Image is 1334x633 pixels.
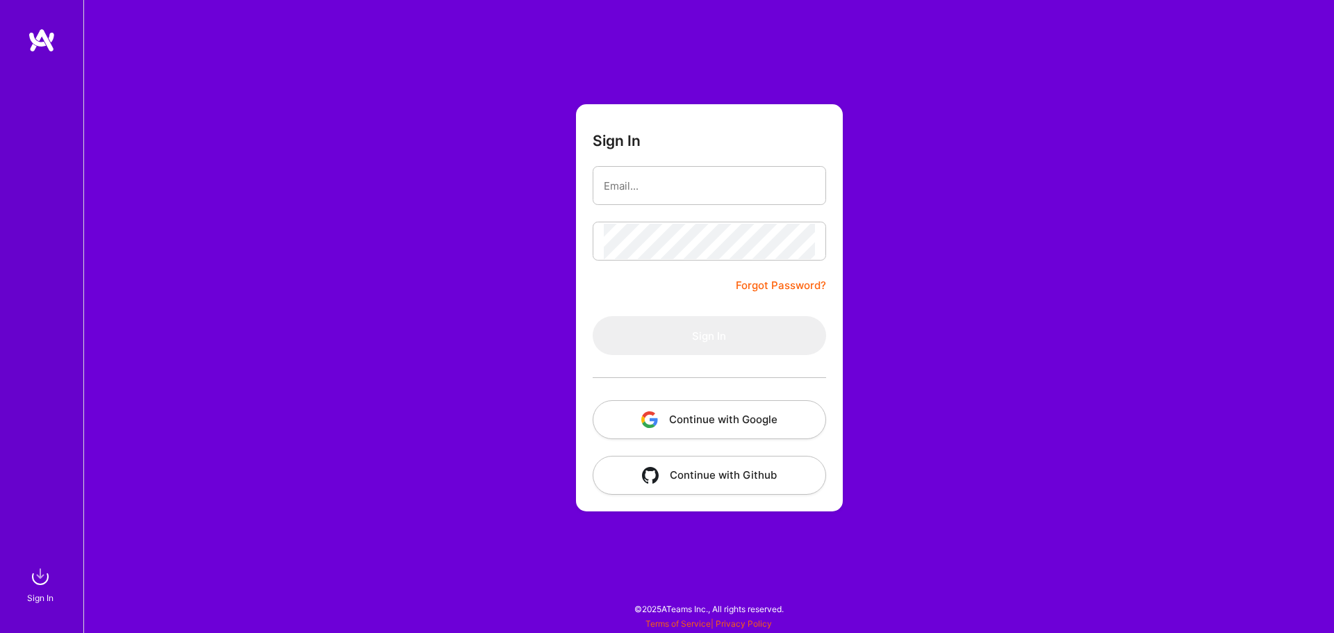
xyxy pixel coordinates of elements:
[736,277,826,294] a: Forgot Password?
[716,618,772,629] a: Privacy Policy
[645,618,711,629] a: Terms of Service
[27,591,53,605] div: Sign In
[593,316,826,355] button: Sign In
[645,618,772,629] span: |
[593,132,641,149] h3: Sign In
[604,168,815,204] input: Email...
[28,28,56,53] img: logo
[83,591,1334,626] div: © 2025 ATeams Inc., All rights reserved.
[593,400,826,439] button: Continue with Google
[642,467,659,484] img: icon
[29,563,54,605] a: sign inSign In
[641,411,658,428] img: icon
[26,563,54,591] img: sign in
[593,456,826,495] button: Continue with Github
